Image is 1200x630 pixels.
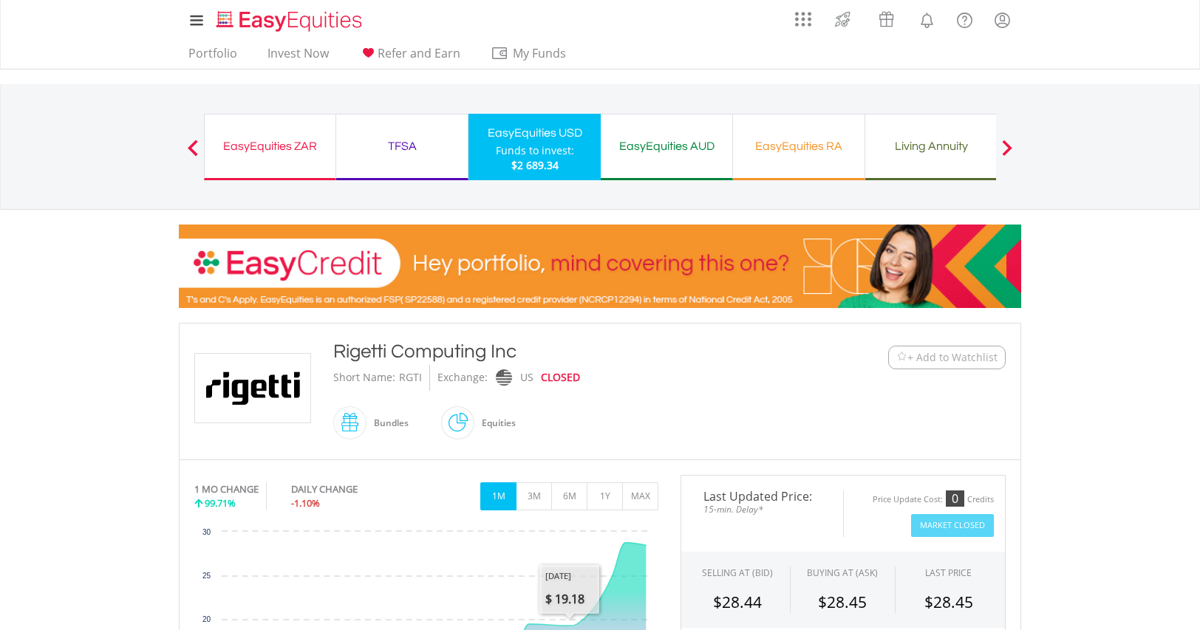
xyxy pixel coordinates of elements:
[214,9,368,33] img: EasyEquities_Logo.png
[924,592,973,612] span: $28.45
[908,4,946,33] a: Notifications
[946,490,964,507] div: 0
[480,482,517,510] button: 1M
[437,365,488,391] div: Exchange:
[807,566,878,579] span: BUYING AT (ASK)
[874,7,899,31] img: vouchers-v2.svg
[205,496,236,510] span: 99.71%
[367,405,409,441] div: Bundles
[967,494,994,505] div: Credits
[946,4,983,33] a: FAQ's and Support
[179,225,1021,308] img: EasyCredit Promotion Banner
[345,136,459,157] div: TFSA
[541,365,580,391] div: CLOSED
[785,4,821,27] a: AppsGrid
[291,496,320,510] span: -1.10%
[925,566,972,579] div: LAST PRICE
[896,352,907,363] img: Watchlist
[702,566,773,579] div: SELLING AT (BID)
[333,338,797,365] div: Rigetti Computing Inc
[873,494,943,505] div: Price Update Cost:
[262,46,335,69] a: Invest Now
[610,136,723,157] div: EasyEquities AUD
[874,136,988,157] div: Living Annuity
[496,369,512,386] img: nasdaq.png
[622,482,658,510] button: MAX
[333,365,395,391] div: Short Name:
[795,11,811,27] img: grid-menu-icon.svg
[178,147,208,162] button: Previous
[496,143,574,158] div: Funds to invest:
[211,4,368,33] a: Home page
[183,46,243,69] a: Portfolio
[491,44,587,63] span: My Funds
[202,528,211,536] text: 30
[692,502,832,516] span: 15-min. Delay*
[197,354,308,422] img: EQU.US.RGTI.png
[202,615,211,623] text: 20
[474,405,516,441] div: Equities
[194,482,259,496] div: 1 MO CHANGE
[378,45,460,61] span: Refer and Earn
[511,158,559,172] span: $2 689.34
[214,136,327,157] div: EasyEquities ZAR
[888,346,1006,369] button: Watchlist + Add to Watchlist
[399,365,422,391] div: RGTI
[992,147,1022,162] button: Next
[202,572,211,580] text: 25
[818,592,867,612] span: $28.45
[516,482,552,510] button: 3M
[865,4,908,31] a: Vouchers
[551,482,587,510] button: 6M
[291,482,407,496] div: DAILY CHANGE
[713,592,762,612] span: $28.44
[520,365,533,391] div: US
[911,514,994,537] button: Market Closed
[831,7,855,31] img: thrive-v2.svg
[353,46,466,69] a: Refer and Earn
[907,350,998,365] span: + Add to Watchlist
[983,4,1021,36] a: My Profile
[587,482,623,510] button: 1Y
[477,123,592,143] div: EasyEquities USD
[742,136,856,157] div: EasyEquities RA
[692,490,832,502] span: Last Updated Price:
